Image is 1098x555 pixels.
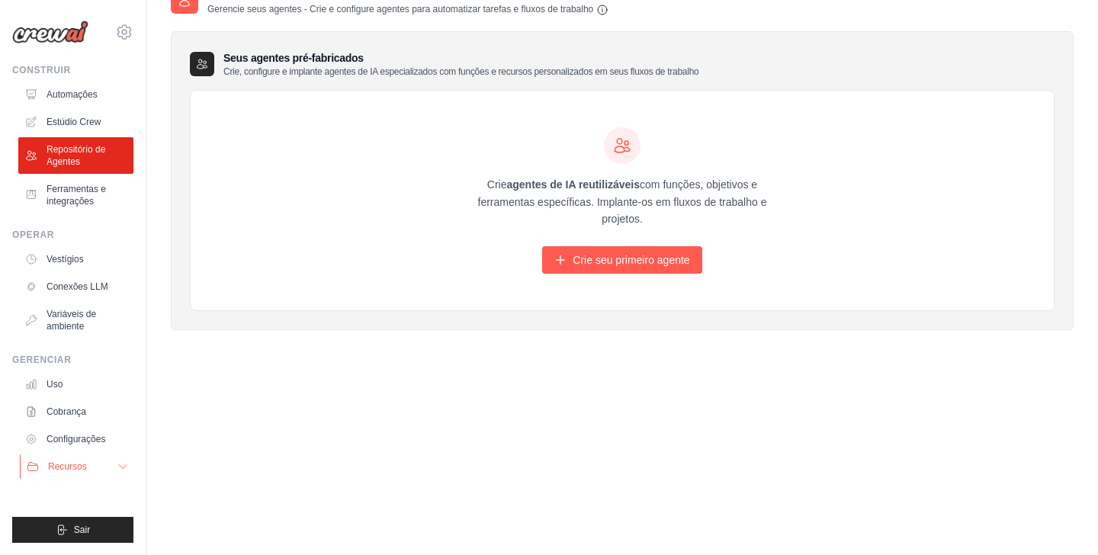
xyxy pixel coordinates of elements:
[47,281,108,292] font: Conexões LLM
[507,178,640,191] font: agentes de IA reutilizáveis
[20,454,135,479] button: Recursos
[12,21,88,43] img: Logotipo
[74,525,90,535] font: Sair
[18,247,133,271] a: Vestígios
[47,184,106,207] font: Ferramentas e integrações
[47,89,98,100] font: Automações
[223,66,698,77] font: Crie, configure e implante agentes de IA especializados com funções e recursos personalizados em ...
[12,354,71,365] font: Gerenciar
[18,177,133,213] a: Ferramentas e integrações
[47,434,105,444] font: Configurações
[542,246,701,274] a: Crie seu primeiro agente
[47,144,105,167] font: Repositório de Agentes
[18,274,133,299] a: Conexões LLM
[487,178,507,191] font: Crie
[207,4,593,14] font: Gerencie seus agentes - Crie e configure agentes para automatizar tarefas e fluxos de trabalho
[478,178,767,226] font: ​​com funções, objetivos e ferramentas específicas. Implante-os em fluxos de trabalho e projetos.
[18,372,133,396] a: Uso
[47,117,101,127] font: Estúdio Crew
[18,302,133,338] a: Variáveis ​​de ambiente
[48,461,87,472] font: Recursos
[223,52,364,64] font: Seus agentes pré-fabricados
[18,399,133,424] a: Cobrança
[18,427,133,451] a: Configurações
[18,82,133,107] a: Automações
[47,254,84,265] font: Vestígios
[47,309,96,332] font: Variáveis ​​de ambiente
[12,517,133,543] button: Sair
[12,65,71,75] font: Construir
[12,229,54,240] font: Operar
[47,406,86,417] font: Cobrança
[18,137,133,174] a: Repositório de Agentes
[47,379,63,390] font: Uso
[573,254,689,266] font: Crie seu primeiro agente
[18,110,133,134] a: Estúdio Crew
